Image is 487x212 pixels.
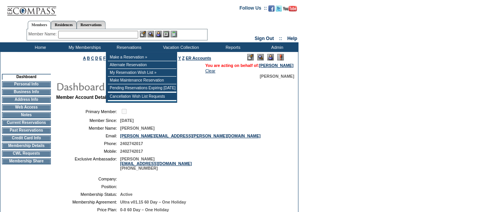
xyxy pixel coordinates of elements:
[59,192,117,197] td: Membership Status:
[254,42,298,52] td: Admin
[268,8,274,12] a: Become our fan on Facebook
[56,78,210,94] img: pgTtlDashboard.gif
[283,8,297,12] a: Subscribe to our YouTube Channel
[91,56,94,60] a: C
[268,5,274,12] img: Become our fan on Facebook
[120,141,143,146] span: 2402742017
[59,141,117,146] td: Phone:
[120,134,261,138] a: [PERSON_NAME][EMAIL_ADDRESS][PERSON_NAME][DOMAIN_NAME]
[276,5,282,12] img: Follow us on Twitter
[59,134,117,138] td: Email:
[108,77,176,84] td: Make Maintenance Reservation
[106,42,150,52] td: Reservations
[2,135,51,141] td: Credit Card Info
[28,31,58,37] div: Member Name:
[2,143,51,149] td: Membership Details
[108,61,176,69] td: Alternate Reservation
[2,97,51,103] td: Address Info
[147,31,154,37] img: View
[205,68,215,73] a: Clear
[83,56,86,60] a: A
[277,54,284,60] img: Log Concern/Member Elevation
[155,31,162,37] img: Impersonate
[56,95,110,100] b: Member Account Details
[59,184,117,189] td: Position:
[59,149,117,154] td: Mobile:
[150,42,210,52] td: Vacation Collection
[120,118,134,123] span: [DATE]
[2,158,51,164] td: Membership Share
[2,74,51,80] td: Dashboard
[59,118,117,123] td: Member Since:
[254,36,274,41] a: Sign Out
[108,93,176,100] td: Cancellation Wish List Requests
[171,31,177,37] img: b_calculator.gif
[120,192,132,197] span: Active
[205,63,293,68] span: You are acting on behalf of:
[283,6,297,12] img: Subscribe to our YouTube Channel
[17,42,62,52] td: Home
[59,200,117,204] td: Membership Agreement:
[62,42,106,52] td: My Memberships
[2,89,51,95] td: Business Info
[257,54,264,60] img: View Mode
[276,8,282,12] a: Follow us on Twitter
[120,157,192,170] span: [PERSON_NAME] [PHONE_NUMBER]
[2,127,51,134] td: Past Reservations
[99,56,102,60] a: E
[120,126,154,130] span: [PERSON_NAME]
[267,54,274,60] img: Impersonate
[178,56,181,60] a: Y
[120,200,186,204] span: Ultra v01.15 60 Day – One Holiday
[51,21,77,29] a: Residences
[108,53,176,61] td: Make a Reservation »
[210,42,254,52] td: Reports
[260,74,294,78] span: [PERSON_NAME]
[120,161,192,166] a: [EMAIL_ADDRESS][DOMAIN_NAME]
[108,69,176,77] td: My Reservation Wish List »
[163,31,169,37] img: Reservations
[108,84,176,92] td: Pending Reservations Expiring [DATE]
[2,120,51,126] td: Current Reservations
[182,56,185,60] a: Z
[77,21,105,29] a: Reservations
[2,81,51,87] td: Personal Info
[59,157,117,170] td: Exclusive Ambassador:
[247,54,254,60] img: Edit Mode
[2,104,51,110] td: Web Access
[120,149,143,154] span: 2402742017
[279,36,282,41] span: ::
[59,177,117,181] td: Company:
[186,56,211,60] a: ER Accounts
[120,207,169,212] span: 0-0 60 Day – One Holiday
[95,56,98,60] a: D
[59,108,117,115] td: Primary Member:
[103,56,106,60] a: F
[59,207,117,212] td: Price Plan:
[87,56,90,60] a: B
[59,126,117,130] td: Member Name:
[28,21,51,29] a: Members
[2,150,51,157] td: CWL Requests
[287,36,297,41] a: Help
[259,63,293,68] a: [PERSON_NAME]
[239,5,267,14] td: Follow Us ::
[140,31,146,37] img: b_edit.gif
[2,112,51,118] td: Notes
